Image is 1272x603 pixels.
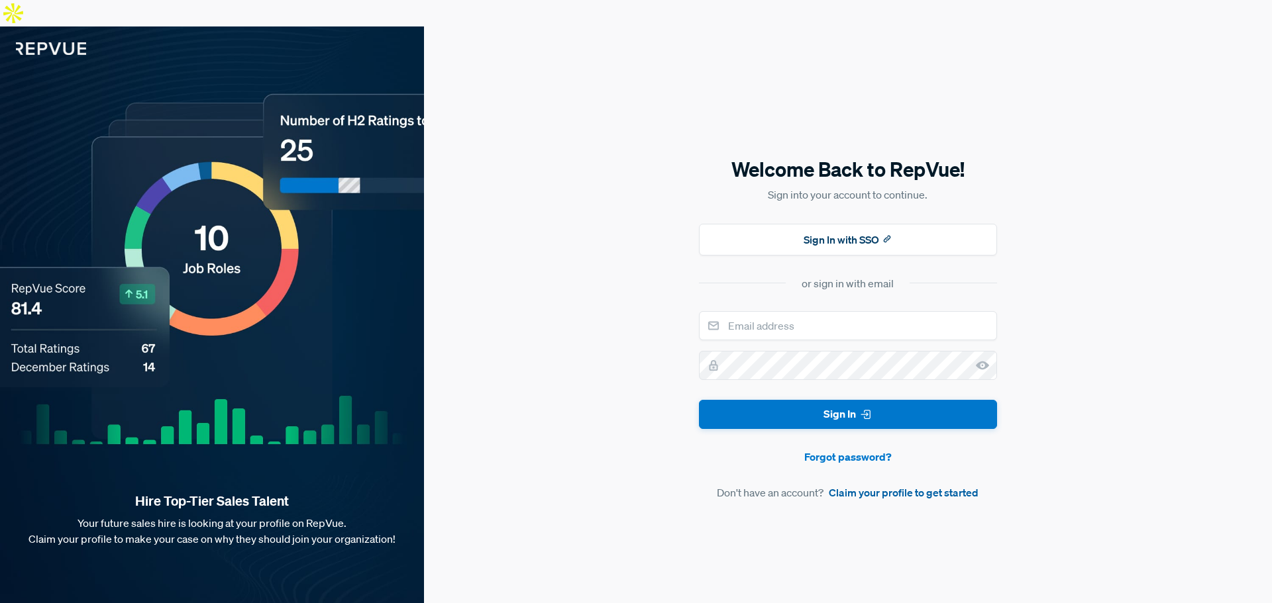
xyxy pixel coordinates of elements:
input: Email address [699,311,997,340]
article: Don't have an account? [699,485,997,500]
a: Forgot password? [699,449,997,465]
p: Sign into your account to continue. [699,187,997,203]
h5: Welcome Back to RepVue! [699,156,997,183]
strong: Hire Top-Tier Sales Talent [21,492,403,510]
button: Sign In with SSO [699,224,997,255]
button: Sign In [699,400,997,430]
a: Claim your profile to get started [829,485,979,500]
p: Your future sales hire is looking at your profile on RepVue. Claim your profile to make your case... [21,515,403,547]
div: or sign in with email [802,275,894,291]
